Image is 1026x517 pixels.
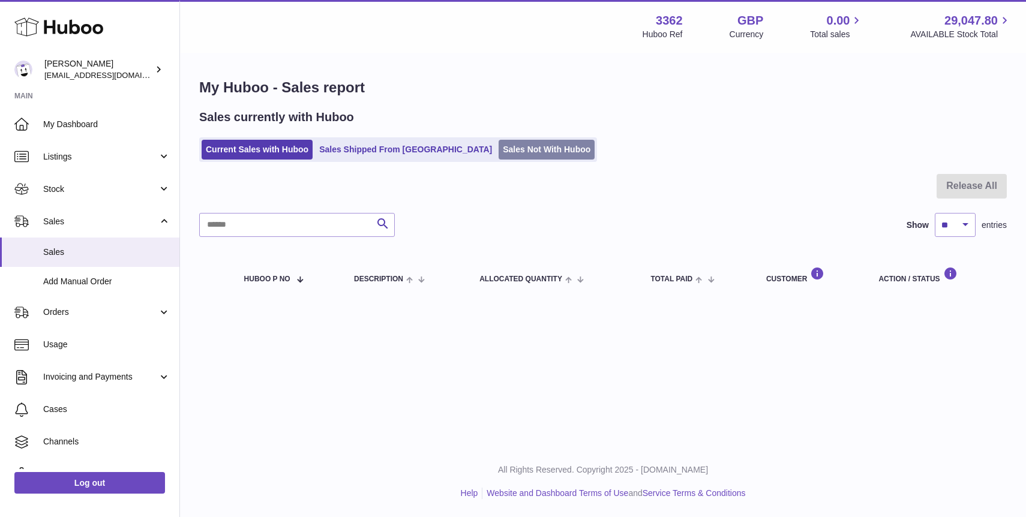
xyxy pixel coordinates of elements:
[907,220,929,231] label: Show
[878,267,995,283] div: Action / Status
[43,404,170,415] span: Cases
[43,371,158,383] span: Invoicing and Payments
[43,247,170,258] span: Sales
[14,472,165,494] a: Log out
[737,13,763,29] strong: GBP
[810,29,863,40] span: Total sales
[479,275,562,283] span: ALLOCATED Quantity
[910,13,1012,40] a: 29,047.80 AVAILABLE Stock Total
[199,78,1007,97] h1: My Huboo - Sales report
[190,464,1016,476] p: All Rights Reserved. Copyright 2025 - [DOMAIN_NAME]
[244,275,290,283] span: Huboo P no
[461,488,478,498] a: Help
[482,488,745,499] li: and
[43,339,170,350] span: Usage
[43,216,158,227] span: Sales
[44,58,152,81] div: [PERSON_NAME]
[44,70,176,80] span: [EMAIL_ADDRESS][DOMAIN_NAME]
[14,61,32,79] img: sales@gamesconnection.co.uk
[499,140,595,160] a: Sales Not With Huboo
[43,436,170,447] span: Channels
[354,275,403,283] span: Description
[643,488,746,498] a: Service Terms & Conditions
[827,13,850,29] span: 0.00
[982,220,1007,231] span: entries
[910,29,1012,40] span: AVAILABLE Stock Total
[487,488,628,498] a: Website and Dashboard Terms of Use
[656,13,683,29] strong: 3362
[43,151,158,163] span: Listings
[730,29,764,40] div: Currency
[315,140,496,160] a: Sales Shipped From [GEOGRAPHIC_DATA]
[43,119,170,130] span: My Dashboard
[810,13,863,40] a: 0.00 Total sales
[643,29,683,40] div: Huboo Ref
[650,275,692,283] span: Total paid
[202,140,313,160] a: Current Sales with Huboo
[944,13,998,29] span: 29,047.80
[43,276,170,287] span: Add Manual Order
[43,184,158,195] span: Stock
[199,109,354,125] h2: Sales currently with Huboo
[43,306,158,318] span: Orders
[43,468,170,480] span: Settings
[766,267,854,283] div: Customer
